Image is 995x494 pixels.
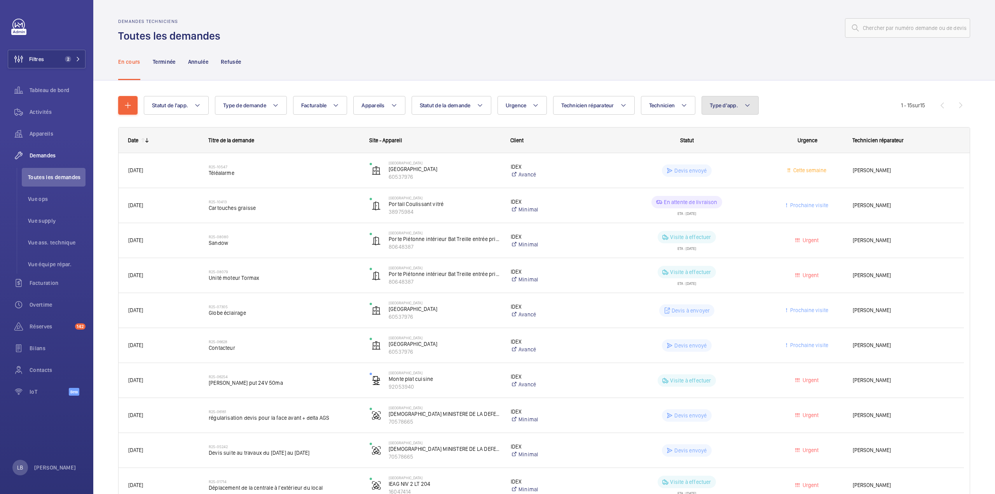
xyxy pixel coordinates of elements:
div: ETA : [DATE] [677,208,696,215]
span: Vue supply [28,217,86,225]
p: 92053940 [389,383,501,391]
p: [GEOGRAPHIC_DATA] [389,161,501,165]
p: IEAG NIV 2 LT 204 [389,480,501,488]
a: Avancé [511,171,601,178]
a: Minimal [511,450,601,458]
p: [PERSON_NAME] [34,464,76,471]
p: IDEX [511,233,601,241]
span: Vue ass. technique [28,239,86,246]
a: Minimal [511,276,601,283]
span: Client [510,137,524,143]
button: Filtres2 [8,50,86,68]
span: Appareils [361,102,384,108]
p: Monte plat cuisine [389,375,501,383]
span: Téléalarme [209,169,360,177]
p: [GEOGRAPHIC_DATA] [389,405,501,410]
p: 70578665 [389,453,501,461]
span: Statut de l'app. [152,102,188,108]
h2: R25-08080 [209,234,360,239]
button: Technicien réparateur [553,96,634,115]
p: Devis envoyé [674,342,707,349]
div: ETA : [DATE] [677,278,696,285]
span: Urgent [801,447,819,453]
span: Bilans [30,344,86,352]
h2: R25-06254 [209,374,360,379]
span: [PERSON_NAME] put 24V 50ma [209,379,360,387]
h2: R25-05242 [209,444,360,449]
span: Statut de la demande [420,102,471,108]
span: [PERSON_NAME] [853,271,954,280]
span: Statut [680,137,694,143]
h2: Demandes techniciens [118,19,225,24]
a: Minimal [511,485,601,493]
span: [PERSON_NAME] [853,201,954,210]
button: Type d'app. [702,96,759,115]
button: Facturable [293,96,347,115]
p: Visite à effectuer [670,478,711,486]
span: [DATE] [128,307,143,313]
p: [GEOGRAPHIC_DATA] [389,265,501,270]
p: [GEOGRAPHIC_DATA] [389,335,501,340]
button: Urgence [497,96,547,115]
a: Minimal [511,415,601,423]
span: [DATE] [128,412,143,418]
img: freight_elevator.svg [372,376,381,385]
span: 142 [75,323,86,330]
span: [PERSON_NAME] [853,236,954,245]
h2: R25-07305 [209,304,360,309]
span: Toutes les demandes [28,173,86,181]
p: [DEMOGRAPHIC_DATA] MINISTERE DE LA DEFENSE [389,445,501,453]
span: [PERSON_NAME] [853,341,954,350]
p: [GEOGRAPHIC_DATA] [389,305,501,313]
span: [PERSON_NAME] [853,166,954,175]
span: Titre de la demande [208,137,254,143]
p: Visite à effectuer [670,233,711,241]
p: 60537976 [389,348,501,356]
span: Urgence [798,137,817,143]
p: 70578665 [389,418,501,426]
p: IDEX [511,443,601,450]
p: [GEOGRAPHIC_DATA] [389,230,501,235]
span: Urgent [801,272,819,278]
p: IDEX [511,268,601,276]
span: Beta [69,388,79,396]
a: Minimal [511,206,601,213]
p: 80648387 [389,278,501,286]
p: Porte Piétonne intérieur Bat Treille entrée principale [389,270,501,278]
span: Facturation [30,279,86,287]
span: Technicien réparateur [852,137,904,143]
span: Type d'app. [710,102,738,108]
p: En attente de livraison [664,198,717,206]
p: [GEOGRAPHIC_DATA] [389,340,501,348]
span: Déplacement de la centrale à l'extérieur du local [209,484,360,492]
p: Refusée [221,58,241,66]
p: IDEX [511,303,601,311]
p: Visite à effectuer [670,377,711,384]
span: Filtres [29,55,44,63]
img: elevator.svg [372,306,381,315]
span: Urgent [801,412,819,418]
img: elevator.svg [372,166,381,175]
p: Annulée [188,58,208,66]
span: [PERSON_NAME] [853,481,954,490]
h2: R25-10413 [209,199,360,204]
span: Urgence [506,102,527,108]
p: Devis envoyé [674,412,707,419]
a: Avancé [511,311,601,318]
p: En cours [118,58,140,66]
p: 38975984 [389,208,501,216]
span: [DATE] [128,237,143,243]
p: [DEMOGRAPHIC_DATA] MINISTERE DE LA DEFENSE [389,410,501,418]
a: Avancé [511,346,601,353]
button: Technicien [641,96,696,115]
span: Unité moteur Tormax [209,274,360,282]
span: régularisation devis pour la face avant + delta AGS [209,414,360,422]
p: Devis à envoyer [672,307,710,314]
p: IDEX [511,338,601,346]
p: [GEOGRAPHIC_DATA] [389,165,501,173]
span: Activités [30,108,86,116]
img: automatic_door.svg [372,201,381,210]
p: 60537976 [389,173,501,181]
button: Statut de l'app. [144,96,209,115]
p: Devis envoyé [674,447,707,454]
